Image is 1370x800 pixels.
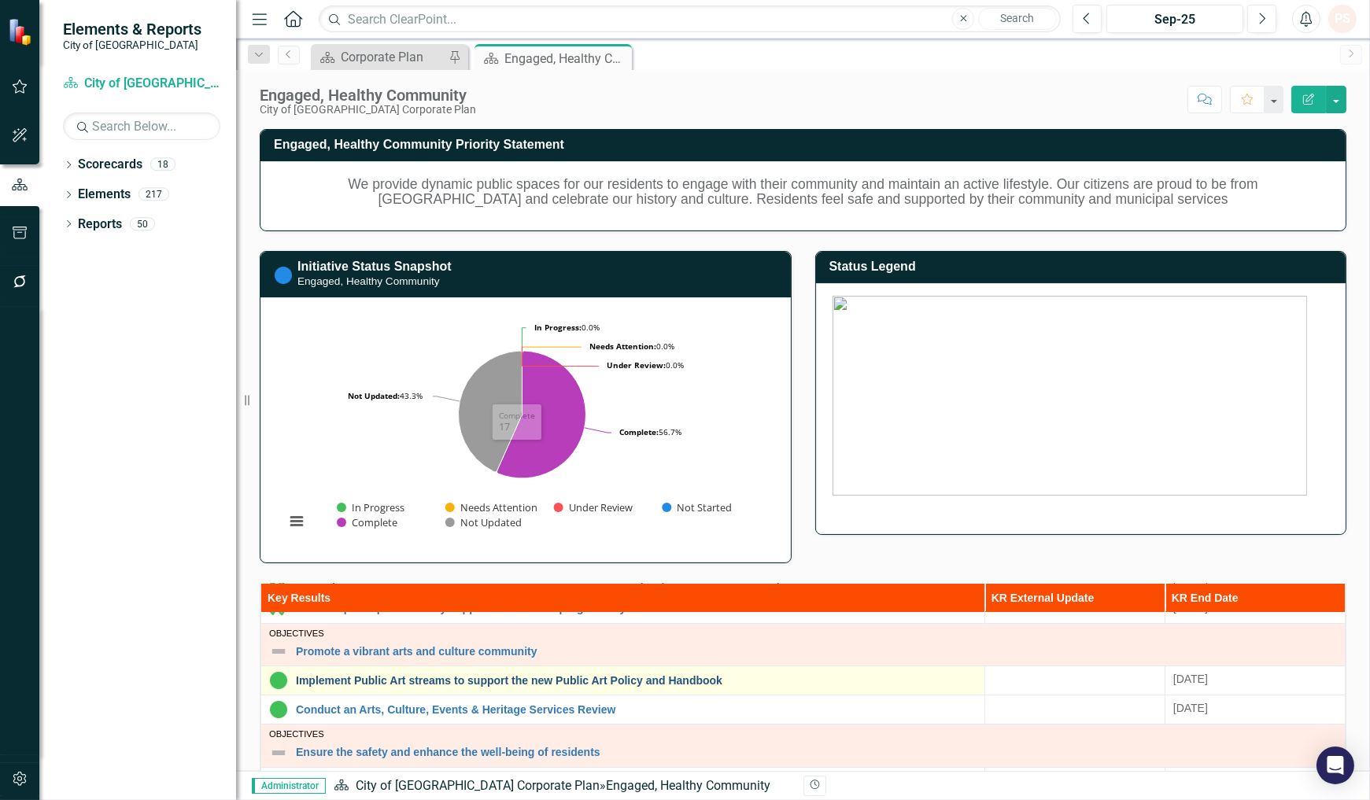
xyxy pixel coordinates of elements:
[63,75,220,93] a: City of [GEOGRAPHIC_DATA] Corporate Plan
[352,500,404,514] text: In Progress
[261,695,985,724] td: Double-Click to Edit Right Click for Context Menu
[459,351,523,472] path: Not Updated, 13.
[63,20,201,39] span: Elements & Reports
[1106,5,1243,33] button: Sep-25
[277,177,1329,208] h5: We provide dynamic public spaces for our residents to engage with their community and maintain an...
[356,778,600,793] a: City of [GEOGRAPHIC_DATA] Corporate Plan
[1112,10,1238,29] div: Sep-25
[497,351,586,478] path: Complete, 17.
[319,6,1061,33] input: Search ClearPoint...
[269,671,288,690] img: In Progress
[445,501,537,514] button: Show Needs Attention
[78,216,122,234] a: Reports
[260,87,476,104] div: Engaged, Healthy Community
[1328,5,1357,33] button: PS
[984,695,1165,724] td: Double-Click to Edit
[138,188,169,201] div: 217
[984,666,1165,695] td: Double-Click to Edit
[296,704,977,716] a: Conduct an Arts, Culture, Events & Heritage Services Review
[261,623,1346,665] td: Double-Click to Edit Right Click for Context Menu
[606,778,770,793] div: Engaged, Healthy Community
[984,767,1165,796] td: Double-Click to Edit
[607,359,666,371] tspan: Under Review:
[348,390,400,401] tspan: Not Updated:
[534,322,582,333] tspan: In Progress:
[274,138,1338,152] h3: Engaged, Healthy Community Priority Statement
[589,341,674,352] text: 0.0%
[677,500,732,514] text: Not Started
[1173,601,1208,614] span: [DATE]
[1165,666,1345,695] td: Double-Click to Edit
[63,112,220,140] input: Search Below...
[315,47,445,67] a: Corporate Plan
[286,510,308,532] button: View chart menu, Chart
[296,747,1337,758] a: Ensure the safety and enhance the well-being of residents
[619,426,681,437] text: 56.7%
[252,778,326,794] span: Administrator
[297,260,452,273] a: Initiative Status Snapshot
[277,310,774,546] div: Chart. Highcharts interactive chart.
[78,156,142,174] a: Scorecards
[1316,747,1354,784] div: Open Intercom Messenger
[260,104,476,116] div: City of [GEOGRAPHIC_DATA] Corporate Plan
[1173,673,1208,685] span: [DATE]
[460,500,537,514] text: Needs Attention
[569,500,633,514] text: Under Review
[352,515,397,529] text: Complete
[1001,12,1035,24] span: Search
[296,675,977,687] a: Implement Public Art streams to support the new Public Art Policy and Handbook
[269,729,1337,739] div: Objectives
[296,646,1337,658] a: Promote a vibrant arts and culture community
[269,629,1337,638] div: Objectives
[1173,702,1208,714] span: [DATE]
[277,310,767,546] svg: Interactive chart
[589,341,656,352] tspan: Needs Attention:
[269,642,288,661] img: Not Defined
[504,49,628,68] div: Engaged, Healthy Community
[297,275,440,287] small: Engaged, Healthy Community
[445,516,521,529] button: Show Not Updated
[607,359,684,371] text: 0.0%
[337,501,404,514] button: Show In Progress
[337,516,397,529] button: Show Complete
[460,515,522,529] text: Not Updated
[78,186,131,204] a: Elements
[63,39,201,51] small: City of [GEOGRAPHIC_DATA]
[348,390,423,401] text: 43.3%
[261,666,985,695] td: Double-Click to Edit Right Click for Context Menu
[8,18,35,46] img: ClearPoint Strategy
[554,501,635,514] button: Show Under Review
[534,322,600,333] text: 0.0%
[1165,695,1345,724] td: Double-Click to Edit
[662,501,731,514] button: Show Not Started
[269,700,288,719] img: In Progress
[1165,767,1345,796] td: Double-Click to Edit
[334,777,792,795] div: »
[274,266,293,285] img: Not Started
[261,724,1346,767] td: Double-Click to Edit Right Click for Context Menu
[269,743,288,762] img: Not Defined
[261,767,985,796] td: Double-Click to Edit Right Click for Context Menu
[829,260,1339,274] h3: Status Legend
[978,8,1057,30] button: Search
[619,426,659,437] tspan: Complete:
[150,158,175,171] div: 18
[341,47,445,67] div: Corporate Plan
[130,217,155,230] div: 50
